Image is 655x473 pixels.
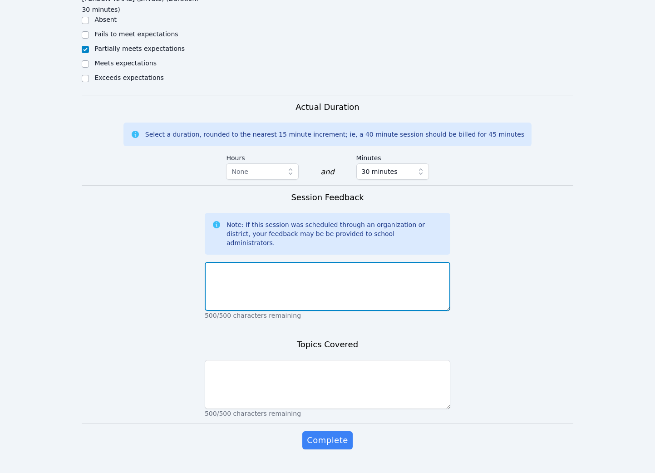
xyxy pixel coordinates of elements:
[362,166,398,177] span: 30 minutes
[94,74,163,81] label: Exceeds expectations
[226,163,299,180] button: None
[145,130,524,139] div: Select a duration, rounded to the nearest 15 minute increment; ie, a 40 minute session should be ...
[205,409,450,418] p: 500/500 characters remaining
[205,311,450,320] p: 500/500 characters remaining
[356,163,429,180] button: 30 minutes
[94,16,117,23] label: Absent
[94,45,185,52] label: Partially meets expectations
[94,59,157,67] label: Meets expectations
[302,431,352,449] button: Complete
[94,30,178,38] label: Fails to meet expectations
[231,168,248,175] span: None
[320,167,334,177] div: and
[295,101,359,113] h3: Actual Duration
[297,338,358,351] h3: Topics Covered
[227,220,443,247] div: Note: If this session was scheduled through an organization or district, your feedback may be be ...
[307,434,348,447] span: Complete
[226,150,299,163] label: Hours
[291,191,364,204] h3: Session Feedback
[356,150,429,163] label: Minutes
